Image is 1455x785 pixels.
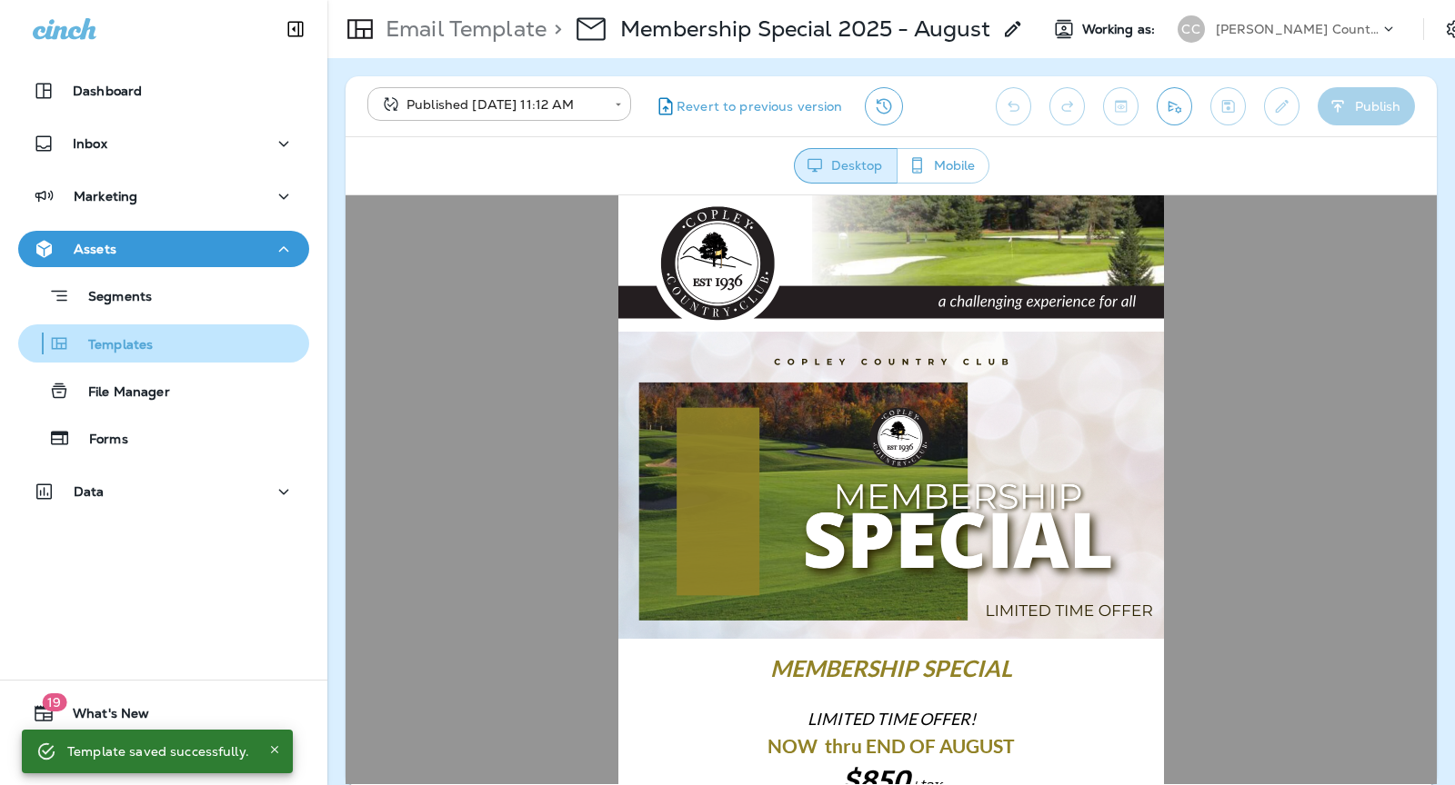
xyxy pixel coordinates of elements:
p: File Manager [70,384,170,402]
button: Collapse Sidebar [270,11,321,47]
strong: NOW thru END OF AUGUST [422,539,669,561]
button: Templates [18,324,309,363]
button: Inbox [18,125,309,162]
button: View Changelog [865,87,903,125]
div: Published [DATE] 11:12 AM [380,95,602,114]
div: CC [1178,15,1205,43]
p: Forms [71,432,128,449]
button: Forms [18,419,309,457]
span: Working as: [1082,22,1159,37]
button: Data [18,473,309,510]
p: Templates [70,337,153,354]
button: Send test email [1157,87,1192,125]
p: Dashboard [73,84,142,98]
button: Support [18,739,309,775]
p: [PERSON_NAME] Country Club [1216,22,1380,36]
p: Marketing [74,189,137,204]
button: Desktop [794,148,898,184]
button: Assets [18,231,309,267]
span: What's New [55,706,149,728]
span: LIMITED TIME OFFER! [462,513,630,533]
button: Revert to previous version [646,87,850,125]
button: 19What's New [18,695,309,731]
strong: MEMBERSHIP SPECIAL [425,459,667,486]
p: Assets [74,242,116,256]
em: +tax [565,581,596,600]
p: Segments [70,289,152,307]
span: 19 [42,693,66,711]
button: Dashboard [18,73,309,109]
p: Email Template [378,15,547,43]
button: Marketing [18,178,309,214]
button: Mobile [897,148,989,184]
span: Revert to previous version [677,98,843,115]
button: Close [264,739,286,760]
p: Data [74,484,105,499]
img: Copley-CC---Membership-Special----blog-2.png [273,136,818,443]
em: $850 [497,569,565,602]
p: Membership Special 2025 - August [620,15,990,43]
p: Inbox [73,136,107,151]
button: File Manager [18,372,309,410]
div: Template saved successfully. [67,735,249,768]
p: > [547,15,562,43]
button: Segments [18,276,309,315]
